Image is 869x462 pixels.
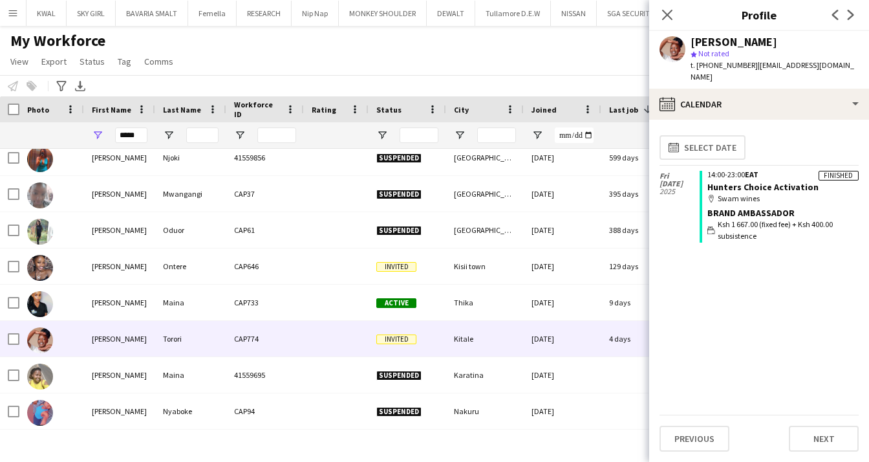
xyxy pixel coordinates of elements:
input: Status Filter Input [400,127,438,143]
div: Mwangangi [155,176,226,212]
img: Juliet Njoki [27,146,53,172]
div: 129 days [601,248,679,284]
span: Not rated [698,49,729,58]
div: [PERSON_NAME] [84,357,155,393]
div: [PERSON_NAME] [84,321,155,357]
div: [PERSON_NAME] [84,393,155,429]
div: Ontere [155,248,226,284]
div: [PERSON_NAME] [84,176,155,212]
input: Workforce ID Filter Input [257,127,296,143]
div: [GEOGRAPHIC_DATA] [446,212,524,248]
div: Thika [446,285,524,320]
span: First Name [92,105,131,115]
button: DEWALT [427,1,475,26]
span: Fri [660,172,700,180]
span: Suspended [376,407,422,417]
span: Joined [531,105,557,115]
button: Open Filter Menu [92,129,103,141]
span: | [EMAIL_ADDRESS][DOMAIN_NAME] [691,60,854,82]
input: First Name Filter Input [115,127,147,143]
div: 41559856 [226,140,304,175]
img: Juliet Torori [27,327,53,353]
button: Select date [660,135,746,160]
span: Last job [609,105,638,115]
div: 4 days [601,321,679,357]
span: View [10,56,28,67]
span: My Workforce [10,31,105,50]
div: [PERSON_NAME] [691,36,777,48]
span: Ksh 1 667.00 (fixed fee) + Ksh 400.00 subsistence [718,219,859,242]
div: [DATE] [524,248,601,284]
a: Comms [139,53,178,70]
span: Workforce ID [234,100,281,119]
span: 2025 [660,188,700,195]
button: Open Filter Menu [454,129,466,141]
button: SKY GIRL [67,1,116,26]
img: Juliet Maina [27,364,53,390]
span: Active [376,298,416,308]
button: NISSAN [551,1,597,26]
div: [DATE] [524,285,601,320]
button: RESEARCH [237,1,292,26]
span: Last Name [163,105,201,115]
input: Last Name Filter Input [186,127,219,143]
button: BAVARIA SMALT [116,1,188,26]
span: Suspended [376,371,422,380]
a: View [5,53,34,70]
span: Tag [118,56,131,67]
div: 388 days [601,212,679,248]
button: Open Filter Menu [376,129,388,141]
span: Status [376,105,402,115]
img: Juliet Maina [27,291,53,317]
span: Invited [376,335,416,344]
span: Suspended [376,153,422,163]
img: Juliet Ontere [27,255,53,281]
div: Karatina [446,357,524,393]
span: Comms [144,56,173,67]
span: Invited [376,262,416,272]
div: CAP774 [226,321,304,357]
button: Tullamore D.E.W [475,1,551,26]
div: [DATE] [524,357,601,393]
div: 14:00-23:00 [707,171,859,179]
span: Export [41,56,67,67]
div: Oduor [155,212,226,248]
button: Femella [188,1,237,26]
img: Juliet Nyaboke [27,400,53,426]
img: Juliet Mwangangi [27,182,53,208]
button: Open Filter Menu [163,129,175,141]
button: Previous [660,426,729,452]
div: Swam wines [707,193,859,204]
button: Nip Nap [292,1,339,26]
span: EAT [745,170,758,179]
div: [DATE] [524,176,601,212]
app-action-btn: Advanced filters [54,78,69,94]
img: Juliet Oduor [27,219,53,245]
app-action-btn: Export XLSX [72,78,88,94]
input: Joined Filter Input [555,127,594,143]
div: [PERSON_NAME] [84,140,155,175]
div: Nakuru [446,393,524,429]
div: CAP61 [226,212,304,248]
input: City Filter Input [477,127,516,143]
div: [DATE] [524,321,601,357]
div: 9 days [601,285,679,320]
a: Hunters Choice Activation [707,181,819,193]
div: [DATE] [524,212,601,248]
span: [DATE] [660,180,700,188]
div: [PERSON_NAME] [84,212,155,248]
div: [PERSON_NAME] [84,248,155,284]
div: [DATE] [524,393,601,429]
div: [DATE] [524,140,601,175]
a: Status [74,53,110,70]
div: CAP646 [226,248,304,284]
div: Maina [155,285,226,320]
button: MONKEY SHOULDER [339,1,427,26]
div: CAP94 [226,393,304,429]
span: Status [80,56,105,67]
div: Maina [155,357,226,393]
a: Export [36,53,72,70]
div: Kitale [446,321,524,357]
div: Nyaboke [155,393,226,429]
button: Open Filter Menu [234,129,246,141]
